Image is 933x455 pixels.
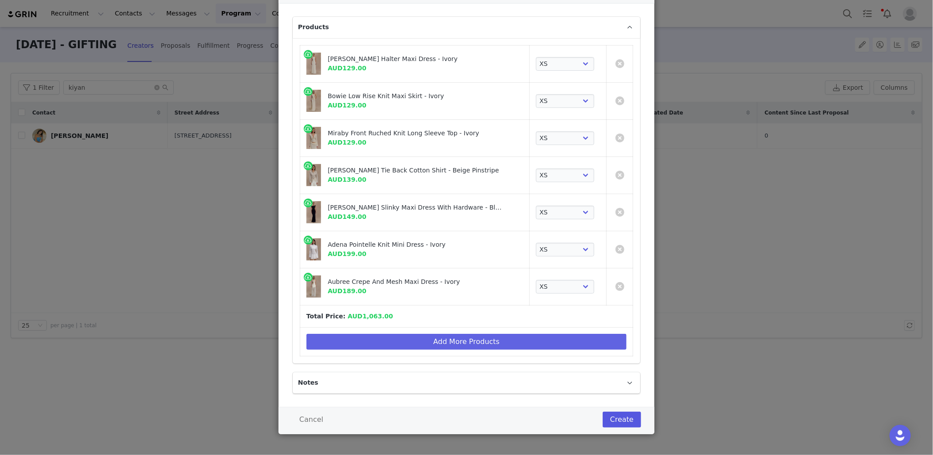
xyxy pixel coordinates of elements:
[328,176,366,183] span: AUD139.00
[292,412,331,428] button: Cancel
[306,275,321,298] img: 250910_MESHKI_WomenInPower5_07_3231.jpg
[328,240,503,249] div: Adena Pointelle Knit Mini Dress - Ivory
[298,23,329,32] span: Products
[328,250,366,257] span: AUD199.00
[306,164,321,186] img: 250819_MESHKI_WomeninPowerDay1_19_866.jpg
[328,277,503,287] div: Aubree Crepe And Mesh Maxi Dress - Ivory
[348,313,393,320] span: AUD1,063.00
[306,313,345,320] b: Total Price:
[306,201,321,223] img: 250721_MESHKI_Bridal3_04_185_060fad4a-0081-4bcb-81e6-73b33108964c.jpg
[306,127,321,149] img: 250721_MESHKI_Bridal2_19_994_1.jpg
[328,166,503,175] div: [PERSON_NAME] Tie Back Cotton Shirt - Beige Pinstripe
[328,102,366,109] span: AUD129.00
[328,65,366,72] span: AUD129.00
[328,129,503,138] div: Miraby Front Ruched Knit Long Sleeve Top - Ivory
[603,412,641,428] button: Create
[328,54,503,64] div: [PERSON_NAME] Halter Maxi Dress - Ivory
[328,213,366,220] span: AUD149.00
[328,287,366,294] span: AUD189.00
[306,238,321,260] img: 250827_MESHKI_WomenInPowerDay3_10_429.jpg
[328,139,366,146] span: AUD129.00
[306,53,321,75] img: 250721_MESHKI_Bridal3_08_350_b607a88e-b50d-4976-ae33-3b965e7f9366.jpg
[306,334,627,350] button: Add More Products
[298,378,318,387] span: Notes
[328,203,503,212] div: [PERSON_NAME] Slinky Maxi Dress With Hardware - Black
[328,92,503,101] div: Bowie Low Rise Knit Maxi Skirt - Ivory
[890,425,911,446] div: Open Intercom Messenger
[306,90,321,112] img: 250721_MESHKI_Bridal2_18_919.jpg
